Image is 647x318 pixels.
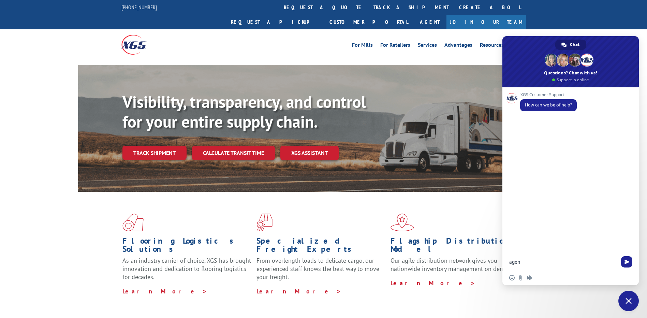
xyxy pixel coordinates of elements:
a: Request a pickup [226,15,324,29]
span: Chat [570,40,579,50]
p: From overlength loads to delicate cargo, our experienced staff knows the best way to move your fr... [256,257,385,287]
a: For Mills [352,42,373,50]
span: Our agile distribution network gives you nationwide inventory management on demand. [391,257,516,273]
h1: Specialized Freight Experts [256,237,385,257]
a: Track shipment [122,146,187,160]
img: xgs-icon-focused-on-flooring-red [256,214,273,231]
h1: Flagship Distribution Model [391,237,519,257]
a: [PHONE_NUMBER] [121,4,157,11]
a: Agent [413,15,446,29]
a: Resources [480,42,504,50]
img: xgs-icon-flagship-distribution-model-red [391,214,414,231]
a: Learn More > [256,287,341,295]
h1: Flooring Logistics Solutions [122,237,251,257]
a: Learn More > [391,279,475,287]
span: How can we be of help? [525,102,572,108]
b: Visibility, transparency, and control for your entire supply chain. [122,91,366,132]
a: Learn More > [122,287,207,295]
a: Customer Portal [324,15,413,29]
a: Advantages [444,42,472,50]
span: XGS Customer Support [520,92,577,97]
span: Send [621,256,632,268]
div: Close chat [618,291,639,311]
img: xgs-icon-total-supply-chain-intelligence-red [122,214,144,231]
a: Join Our Team [446,15,526,29]
span: As an industry carrier of choice, XGS has brought innovation and dedication to flooring logistics... [122,257,251,281]
a: Services [418,42,437,50]
textarea: Compose your message... [509,259,617,265]
a: For Retailers [380,42,410,50]
span: Audio message [527,275,532,280]
a: XGS ASSISTANT [280,146,339,160]
span: Insert an emoji [509,275,515,280]
div: Chat [555,40,586,50]
a: Calculate transit time [192,146,275,160]
span: Send a file [518,275,524,280]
